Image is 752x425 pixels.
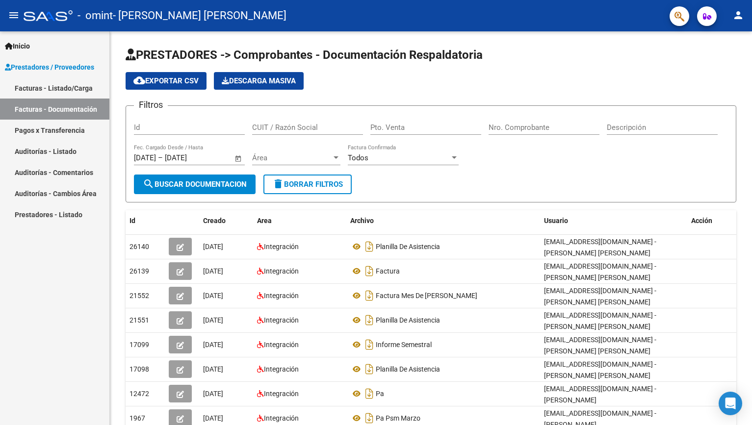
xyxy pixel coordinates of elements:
[158,153,163,162] span: –
[540,210,687,231] datatable-header-cell: Usuario
[130,267,149,275] span: 26139
[264,267,299,275] span: Integración
[203,316,223,324] span: [DATE]
[363,288,376,303] i: Descargar documento
[130,365,149,373] span: 17098
[376,365,440,373] span: Planilla De Asistencia
[363,361,376,377] i: Descargar documento
[264,243,299,250] span: Integración
[203,292,223,300] span: [DATE]
[687,210,736,231] datatable-header-cell: Acción
[691,217,712,225] span: Acción
[5,62,94,73] span: Prestadores / Proveedores
[133,76,199,85] span: Exportar CSV
[363,239,376,254] i: Descargar documento
[78,5,113,26] span: - omint
[257,217,272,225] span: Area
[376,267,400,275] span: Factura
[363,337,376,352] i: Descargar documento
[346,210,540,231] datatable-header-cell: Archivo
[363,263,376,279] i: Descargar documento
[544,238,656,257] span: [EMAIL_ADDRESS][DOMAIN_NAME] - [PERSON_NAME] [PERSON_NAME]
[203,414,223,422] span: [DATE]
[544,287,656,306] span: [EMAIL_ADDRESS][DOMAIN_NAME] - [PERSON_NAME] [PERSON_NAME]
[544,336,656,355] span: [EMAIL_ADDRESS][DOMAIN_NAME] - [PERSON_NAME] [PERSON_NAME]
[253,210,346,231] datatable-header-cell: Area
[376,243,440,250] span: Planilla De Asistencia
[134,98,168,112] h3: Filtros
[272,180,343,189] span: Borrar Filtros
[203,341,223,349] span: [DATE]
[233,153,244,164] button: Open calendar
[113,5,286,26] span: - [PERSON_NAME] [PERSON_NAME]
[8,9,20,21] mat-icon: menu
[130,390,149,398] span: 12472
[376,292,477,300] span: Factura Mes De [PERSON_NAME]
[222,76,296,85] span: Descarga Masiva
[126,72,207,90] button: Exportar CSV
[214,72,304,90] button: Descarga Masiva
[544,262,656,281] span: [EMAIL_ADDRESS][DOMAIN_NAME] - [PERSON_NAME] [PERSON_NAME]
[376,341,432,349] span: Informe Semestral
[264,414,299,422] span: Integración
[363,312,376,328] i: Descargar documento
[544,311,656,330] span: [EMAIL_ADDRESS][DOMAIN_NAME] - [PERSON_NAME] [PERSON_NAME]
[264,292,299,300] span: Integración
[363,386,376,401] i: Descargar documento
[264,390,299,398] span: Integración
[143,178,155,190] mat-icon: search
[130,414,145,422] span: 1967
[376,316,440,324] span: Planilla De Asistencia
[376,414,420,422] span: Pa Psm Marzo
[126,48,483,62] span: PRESTADORES -> Comprobantes - Documentación Respaldatoria
[264,316,299,324] span: Integración
[732,9,744,21] mat-icon: person
[130,341,149,349] span: 17099
[199,210,253,231] datatable-header-cell: Creado
[544,360,656,379] span: [EMAIL_ADDRESS][DOMAIN_NAME] - [PERSON_NAME] [PERSON_NAME]
[134,153,156,162] input: Fecha inicio
[719,392,742,415] div: Open Intercom Messenger
[272,178,284,190] mat-icon: delete
[203,243,223,250] span: [DATE]
[376,390,384,398] span: Pa
[203,267,223,275] span: [DATE]
[544,385,656,404] span: [EMAIL_ADDRESS][DOMAIN_NAME] - [PERSON_NAME]
[130,292,149,300] span: 21552
[203,217,226,225] span: Creado
[214,72,304,90] app-download-masive: Descarga masiva de comprobantes (adjuntos)
[130,217,135,225] span: Id
[126,210,165,231] datatable-header-cell: Id
[350,217,374,225] span: Archivo
[130,316,149,324] span: 21551
[130,243,149,250] span: 26140
[264,365,299,373] span: Integración
[134,175,256,194] button: Buscar Documentacion
[252,153,332,162] span: Área
[348,153,368,162] span: Todos
[143,180,247,189] span: Buscar Documentacion
[203,390,223,398] span: [DATE]
[544,217,568,225] span: Usuario
[263,175,352,194] button: Borrar Filtros
[203,365,223,373] span: [DATE]
[133,75,145,86] mat-icon: cloud_download
[5,41,30,51] span: Inicio
[165,153,212,162] input: Fecha fin
[264,341,299,349] span: Integración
